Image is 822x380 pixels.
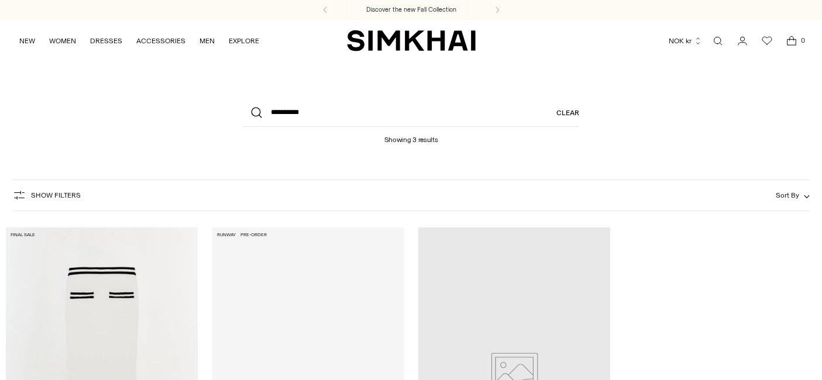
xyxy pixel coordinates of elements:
a: WOMEN [49,28,76,54]
button: NOK kr [669,28,702,54]
span: Show Filters [31,191,81,199]
a: Open cart modal [780,29,803,53]
span: Sort By [776,191,799,199]
button: Show Filters [12,186,81,205]
button: Search [243,99,271,127]
a: ACCESSORIES [136,28,185,54]
a: EXPLORE [229,28,259,54]
a: MEN [200,28,215,54]
h1: Showing 3 results [384,127,438,144]
a: Clear [556,99,579,127]
a: Wishlist [755,29,779,53]
a: Go to the account page [731,29,754,53]
button: Sort By [776,189,810,202]
a: DRESSES [90,28,122,54]
a: Discover the new Fall Collection [366,5,456,15]
span: 0 [797,35,808,46]
a: Open search modal [706,29,730,53]
a: SIMKHAI [347,29,476,52]
a: NEW [19,28,35,54]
